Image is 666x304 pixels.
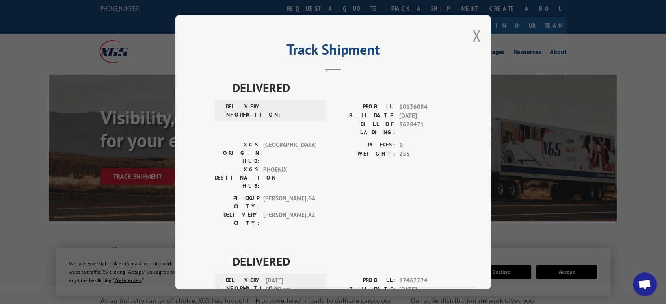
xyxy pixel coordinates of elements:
span: 17462724 [399,276,451,285]
label: DELIVERY INFORMATION: [217,276,262,303]
span: [PERSON_NAME] , GA [263,194,316,211]
span: [DATE] 09:00 am [PERSON_NAME] [266,276,319,303]
label: PICKUP CITY: [215,194,259,211]
span: DELIVERED [233,79,451,96]
h2: Track Shipment [215,44,451,59]
span: [GEOGRAPHIC_DATA] [263,141,316,165]
label: WEIGHT: [333,149,395,158]
span: [DATE] [399,111,451,120]
label: BILL DATE: [333,111,395,120]
span: DELIVERED [233,252,451,270]
button: Close modal [472,25,481,46]
div: Open chat [633,272,657,296]
label: PROBILL: [333,102,395,111]
span: [PERSON_NAME] , AZ [263,211,316,227]
span: PHOENIX [263,165,316,190]
label: BILL OF LADING: [333,120,395,137]
label: XGS ORIGIN HUB: [215,141,259,165]
label: DELIVERY CITY: [215,211,259,227]
label: DELIVERY INFORMATION: [217,102,262,119]
span: 10136084 [399,102,451,111]
label: BILL DATE: [333,285,395,294]
span: 255 [399,149,451,158]
label: XGS DESTINATION HUB: [215,165,259,190]
label: PROBILL: [333,276,395,285]
span: 8628471 [399,120,451,137]
span: [DATE] [399,285,451,294]
label: PIECES: [333,141,395,150]
span: 1 [399,141,451,150]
